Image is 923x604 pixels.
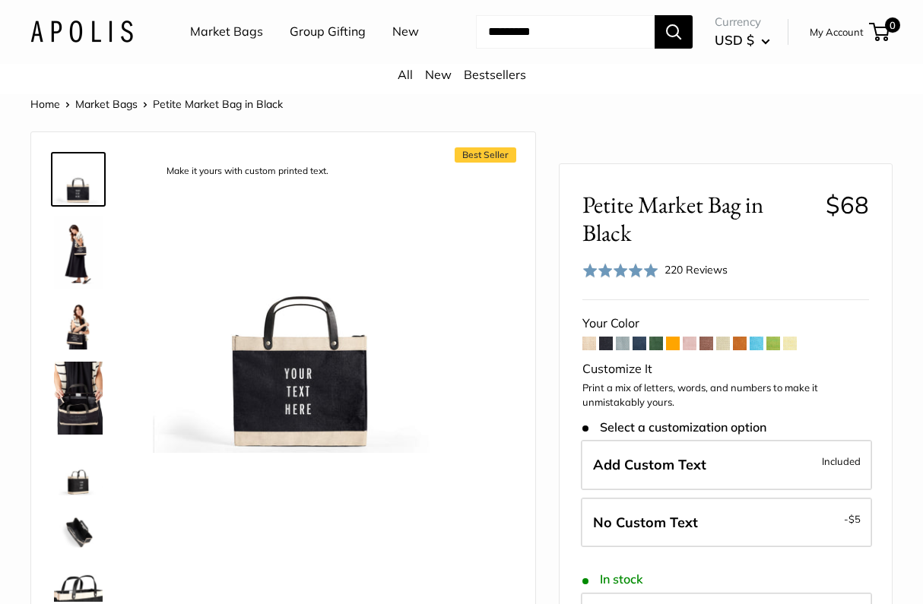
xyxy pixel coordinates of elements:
img: description_Make it yours with custom printed text. [54,155,103,204]
span: No Custom Text [593,514,698,531]
span: Best Seller [455,147,516,163]
a: New [425,67,452,82]
nav: Breadcrumb [30,94,283,114]
span: $68 [826,190,869,220]
a: description_Make it yours with custom printed text. [51,152,106,207]
span: 0 [885,17,900,33]
span: - [844,510,861,528]
p: Print a mix of letters, words, and numbers to make it unmistakably yours. [582,381,869,410]
span: In stock [582,572,642,587]
a: Home [30,97,60,111]
span: 220 Reviews [664,263,728,277]
div: Your Color [582,312,869,335]
img: description_Spacious inner area with room for everything. [54,508,103,556]
a: New [392,21,419,43]
span: Add Custom Text [593,456,706,473]
a: My Account [810,23,864,41]
button: USD $ [715,28,770,52]
img: description_Make it yours with custom printed text. [153,155,451,453]
input: Search... [476,15,655,49]
span: Select a customization option [582,420,766,435]
div: Customize It [582,358,869,381]
a: description_Spacious inner area with room for everything. [51,504,106,559]
a: Market Bags [190,21,263,43]
label: Leave Blank [581,498,872,548]
button: Search [655,15,693,49]
img: Petite Market Bag in Black [54,362,103,435]
div: Make it yours with custom printed text. [159,161,336,182]
span: Petite Market Bag in Black [153,97,283,111]
a: Petite Market Bag in Black [51,359,106,438]
img: Petite Market Bag in Black [54,447,103,495]
a: Petite Market Bag in Black [51,298,106,353]
span: Included [822,452,861,470]
a: Petite Market Bag in Black [51,213,106,292]
a: Market Bags [75,97,138,111]
span: Petite Market Bag in Black [582,191,814,247]
img: Apolis [30,21,133,43]
a: Bestsellers [464,67,526,82]
a: All [398,67,413,82]
img: Petite Market Bag in Black [54,301,103,349]
a: 0 [871,23,890,41]
span: $5 [848,513,861,525]
label: Add Custom Text [581,440,872,490]
a: Petite Market Bag in Black [51,444,106,498]
img: Petite Market Bag in Black [54,216,103,289]
span: Currency [715,11,770,33]
span: USD $ [715,32,754,48]
a: Group Gifting [290,21,366,43]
